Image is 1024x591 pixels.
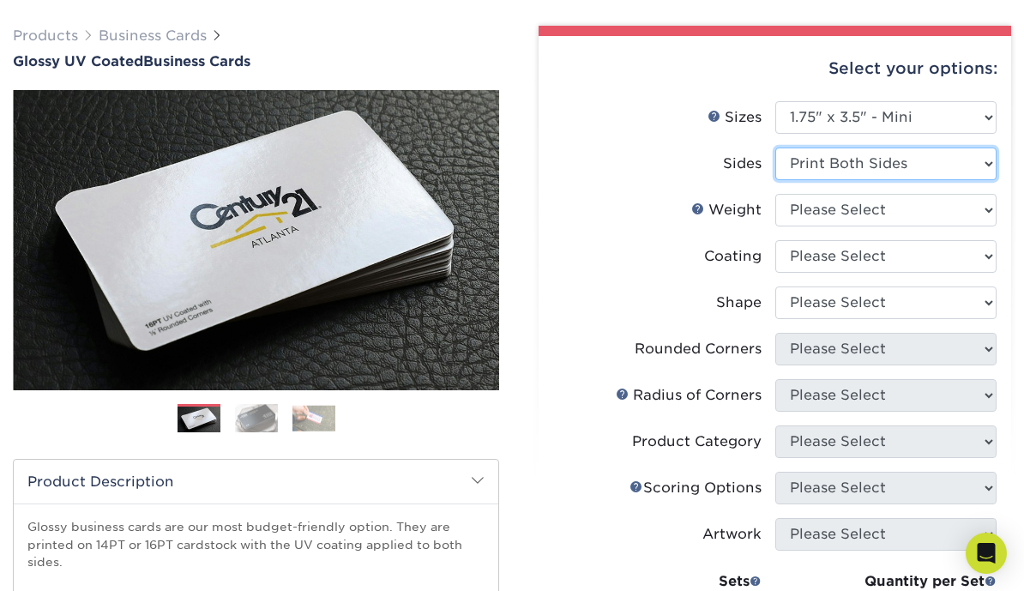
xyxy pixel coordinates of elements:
[635,339,762,359] div: Rounded Corners
[702,524,762,545] div: Artwork
[292,405,335,431] img: Business Cards 03
[723,154,762,174] div: Sides
[632,431,762,452] div: Product Category
[14,460,498,504] h2: Product Description
[616,385,762,406] div: Radius of Corners
[552,36,997,101] div: Select your options:
[704,246,762,267] div: Coating
[99,27,207,44] a: Business Cards
[13,27,78,44] a: Products
[235,403,278,433] img: Business Cards 02
[13,53,143,69] span: Glossy UV Coated
[716,292,762,313] div: Shape
[691,200,762,220] div: Weight
[178,398,220,441] img: Business Cards 01
[629,478,762,498] div: Scoring Options
[13,53,499,69] h1: Business Cards
[966,533,1007,574] div: Open Intercom Messenger
[13,53,499,69] a: Glossy UV CoatedBusiness Cards
[708,107,762,128] div: Sizes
